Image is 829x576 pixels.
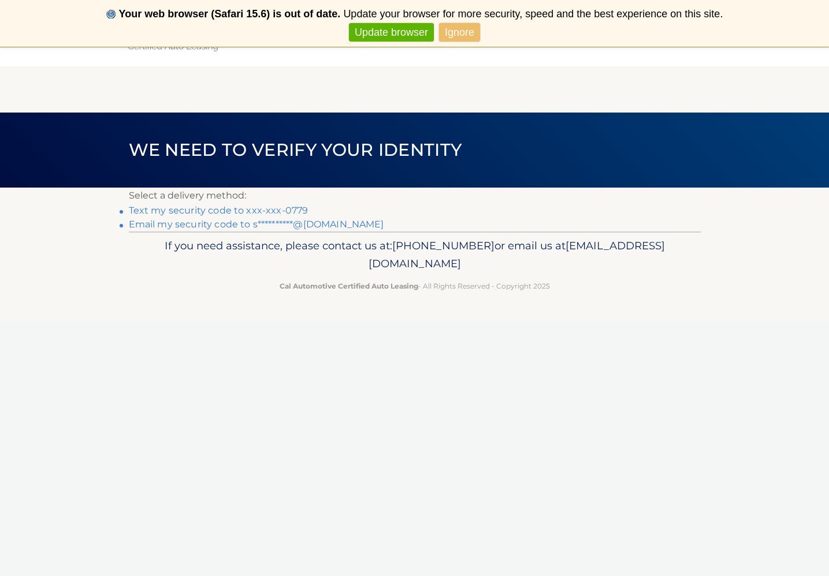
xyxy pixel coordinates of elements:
[136,237,693,274] p: If you need assistance, please contact us at: or email us at
[129,219,384,230] a: Email my security code to s**********@[DOMAIN_NAME]
[343,8,723,20] span: Update your browser for more security, speed and the best experience on this site.
[439,23,480,42] a: Ignore
[280,282,418,290] strong: Cal Automotive Certified Auto Leasing
[129,188,701,204] p: Select a delivery method:
[129,139,462,160] span: We need to verify your identity
[129,205,308,216] a: Text my security code to xxx-xxx-0779
[349,23,434,42] a: Update browser
[119,8,341,20] b: Your web browser (Safari 15.6) is out of date.
[136,280,693,292] p: - All Rights Reserved - Copyright 2025
[392,239,495,252] span: [PHONE_NUMBER]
